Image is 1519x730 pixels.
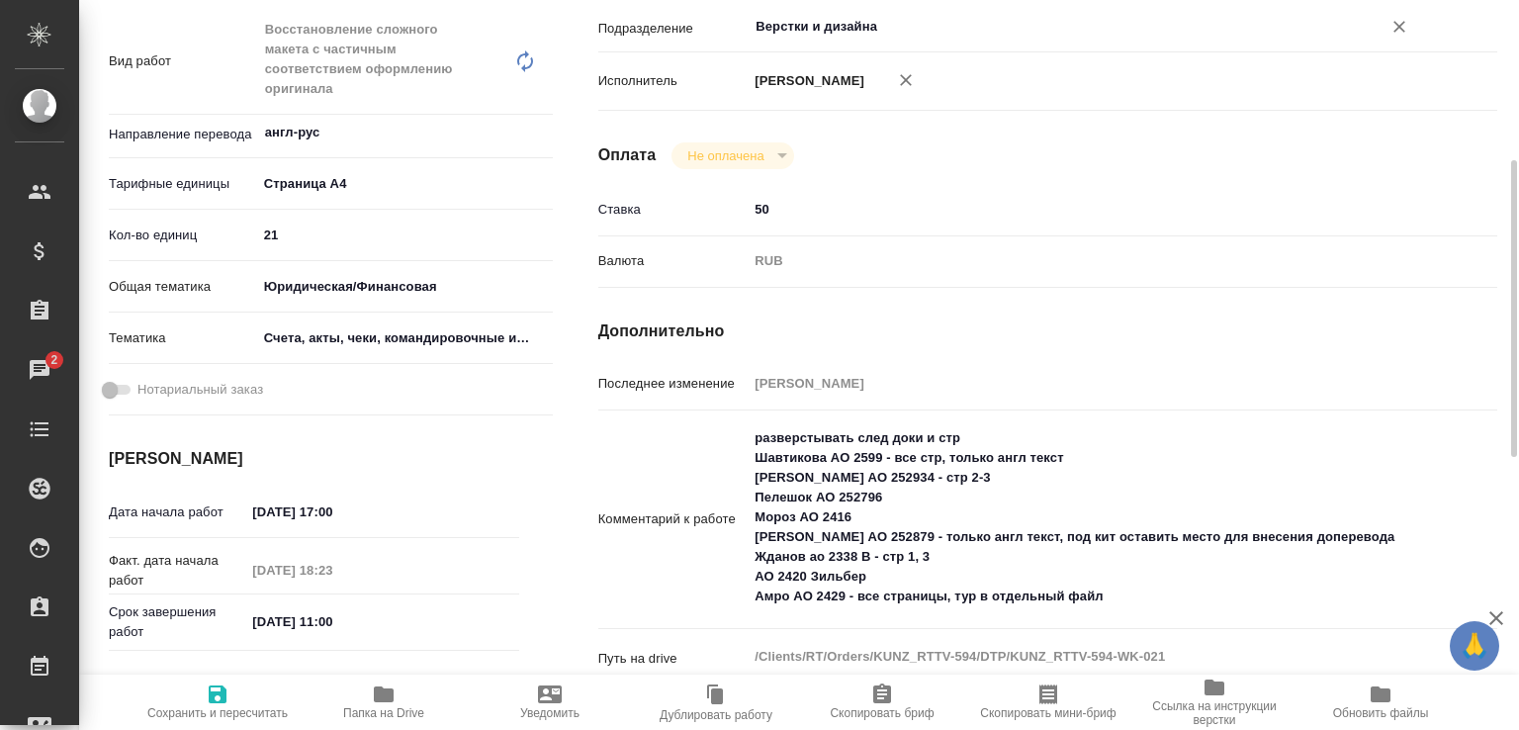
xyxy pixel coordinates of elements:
[134,675,301,730] button: Сохранить и пересчитать
[598,649,749,669] p: Путь на drive
[542,131,546,135] button: Open
[39,350,69,370] span: 2
[1333,706,1429,720] span: Обновить файлы
[671,142,793,169] div: Не оплачена
[109,551,245,591] p: Факт. дата начала работ
[748,421,1422,613] textarea: разверстывать след доки и стр Шавтикова АО 2599 - все стр, только англ текст [PERSON_NAME] АО 252...
[1411,25,1415,29] button: Open
[245,556,418,585] input: Пустое поле
[109,602,245,642] p: Срок завершения работ
[748,71,864,91] p: [PERSON_NAME]
[109,174,257,194] p: Тарифные единицы
[598,143,657,167] h4: Оплата
[799,675,965,730] button: Скопировать бриф
[1297,675,1464,730] button: Обновить файлы
[598,374,749,394] p: Последнее изменение
[633,675,799,730] button: Дублировать работу
[245,498,418,526] input: ✎ Введи что-нибудь
[520,706,580,720] span: Уведомить
[598,251,749,271] p: Валюта
[660,708,772,722] span: Дублировать работу
[147,706,288,720] span: Сохранить и пересчитать
[748,640,1422,674] textarea: /Clients/RT/Orders/KUNZ_RTTV-594/DTP/KUNZ_RTTV-594-WK-021
[301,675,467,730] button: Папка на Drive
[257,321,554,355] div: Счета, акты, чеки, командировочные и таможенные документы
[965,675,1131,730] button: Скопировать мини-бриф
[467,675,633,730] button: Уведомить
[109,277,257,297] p: Общая тематика
[748,195,1422,224] input: ✎ Введи что-нибудь
[109,125,257,144] p: Направление перевода
[980,706,1116,720] span: Скопировать мини-бриф
[681,147,769,164] button: Не оплачена
[598,71,749,91] p: Исполнитель
[245,607,418,636] input: ✎ Введи что-нибудь
[598,200,749,220] p: Ставка
[109,51,257,71] p: Вид работ
[884,58,928,102] button: Удалить исполнителя
[257,221,554,249] input: ✎ Введи что-нибудь
[748,244,1422,278] div: RUB
[109,226,257,245] p: Кол-во единиц
[109,502,245,522] p: Дата начала работ
[598,319,1497,343] h4: Дополнительно
[109,447,519,471] h4: [PERSON_NAME]
[1458,625,1491,667] span: 🙏
[748,369,1422,398] input: Пустое поле
[1450,621,1499,671] button: 🙏
[257,270,554,304] div: Юридическая/Финансовая
[109,328,257,348] p: Тематика
[5,345,74,395] a: 2
[598,19,749,39] p: Подразделение
[137,380,263,400] span: Нотариальный заказ
[257,167,554,201] div: Страница А4
[343,706,424,720] span: Папка на Drive
[830,706,934,720] span: Скопировать бриф
[1385,13,1413,41] button: Очистить
[598,509,749,529] p: Комментарий к работе
[1131,675,1297,730] button: Ссылка на инструкции верстки
[1143,699,1286,727] span: Ссылка на инструкции верстки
